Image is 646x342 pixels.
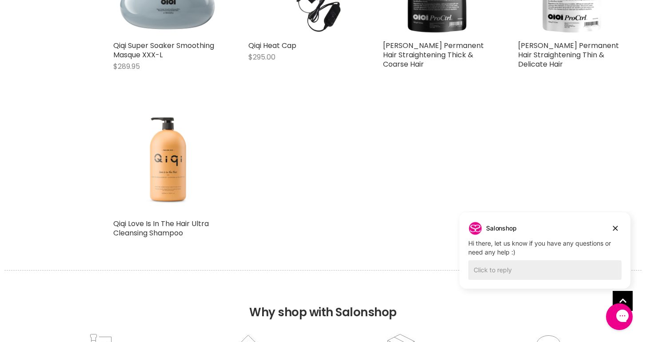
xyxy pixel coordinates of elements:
img: Qiqi Love Is In The Hair Ultra Cleansing Shampoo [139,106,195,215]
a: Qiqi Love Is In The Hair Ultra Cleansing Shampoo [113,219,209,238]
a: Qiqi Heat Cap [248,40,296,51]
h2: Why shop with Salonshop [4,270,642,333]
span: $295.00 [248,52,275,62]
iframe: Gorgias live chat messenger [602,300,637,333]
a: [PERSON_NAME] Permanent Hair Straightening Thin & Delicate Hair [518,40,619,69]
a: Qiqi Love Is In The Hair Ultra Cleansing Shampoo [113,106,222,215]
span: $289.95 [113,61,140,72]
a: [PERSON_NAME] Permanent Hair Straightening Thick & Coarse Hair [383,40,484,69]
a: Qiqi Super Soaker Smoothing Masque XXX-L [113,40,214,60]
iframe: Gorgias live chat campaigns [453,211,637,302]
